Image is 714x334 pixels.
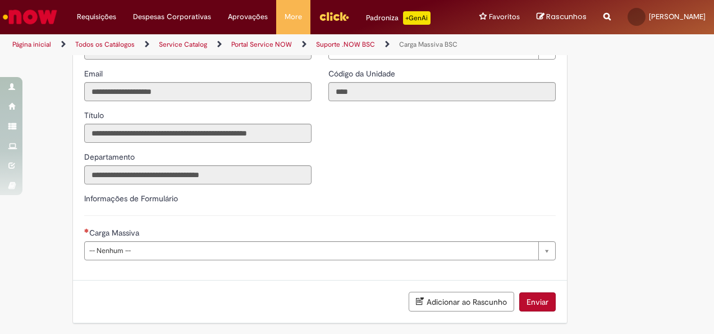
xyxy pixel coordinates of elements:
[89,228,141,238] span: Carga Massiva
[84,228,89,233] span: Necessários
[649,12,706,21] span: [PERSON_NAME]
[546,11,587,22] span: Rascunhos
[84,124,312,143] input: Título
[75,40,135,49] a: Todos os Catálogos
[77,11,116,22] span: Requisições
[285,11,302,22] span: More
[328,68,397,79] label: Somente leitura - Código da Unidade
[409,292,514,312] button: Adicionar ao Rascunho
[403,11,431,25] p: +GenAi
[84,193,178,204] label: Informações de Formulário
[159,40,207,49] a: Service Catalog
[319,8,349,25] img: click_logo_yellow_360x200.png
[228,11,268,22] span: Aprovações
[231,40,292,49] a: Portal Service NOW
[84,110,106,120] span: Somente leitura - Título
[1,6,59,28] img: ServiceNow
[84,165,312,184] input: Departamento
[133,11,211,22] span: Despesas Corporativas
[84,82,312,101] input: Email
[84,151,137,163] label: Somente leitura - Departamento
[8,34,468,55] ul: Trilhas de página
[12,40,51,49] a: Página inicial
[519,292,556,312] button: Enviar
[328,82,556,101] input: Código da Unidade
[84,68,105,79] label: Somente leitura - Email
[537,12,587,22] a: Rascunhos
[89,242,533,260] span: -- Nenhum --
[84,110,106,121] label: Somente leitura - Título
[399,40,457,49] a: Carga Massiva BSC
[316,40,375,49] a: Suporte .NOW BSC
[84,152,137,162] span: Somente leitura - Departamento
[489,11,520,22] span: Favoritos
[366,11,431,25] div: Padroniza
